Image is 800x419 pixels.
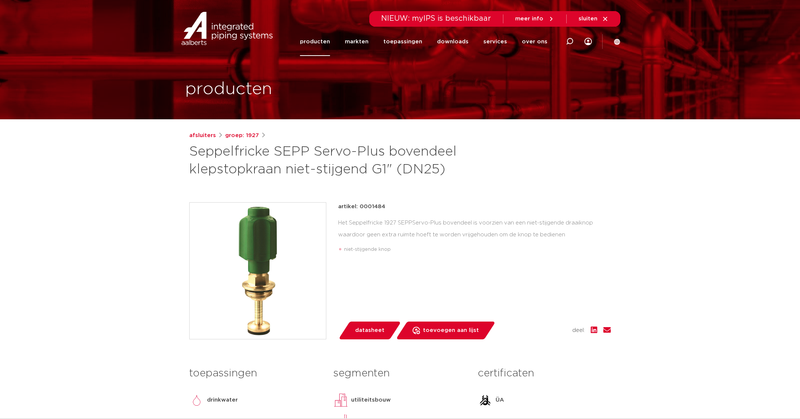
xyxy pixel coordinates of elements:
a: sluiten [579,16,609,22]
img: ÜA [478,393,493,408]
span: toevoegen aan lijst [423,325,479,336]
a: meer info [515,16,554,22]
a: afsluiters [189,131,216,140]
a: producten [300,27,330,56]
a: datasheet [338,322,401,339]
h3: certificaten [478,366,611,381]
p: ÜA [496,396,504,405]
p: artikel: 0001484 [338,202,385,211]
span: meer info [515,16,543,21]
h1: producten [185,77,272,101]
nav: Menu [300,27,547,56]
a: over ons [522,27,547,56]
span: niet-stijgende knop [344,247,391,252]
a: services [483,27,507,56]
img: drinkwater [189,393,204,408]
p: drinkwater [207,396,238,405]
h3: toepassingen [189,366,322,381]
div: Het Seppelfricke 1927 SEPPServo-Plus bovendeel is voorzien van een niet-stijgende draaiknop waard... [338,217,611,270]
p: utiliteitsbouw [351,396,391,405]
img: utiliteitsbouw [333,393,348,408]
a: markten [345,27,369,56]
span: datasheet [355,325,384,336]
span: sluiten [579,16,597,21]
a: toepassingen [383,27,422,56]
h1: Seppelfricke SEPP Servo-Plus bovendeel klepstopkraan niet-stijgend G1" (DN25) [189,143,467,179]
span: deel: [572,326,585,335]
img: Product Image for Seppelfricke SEPP Servo-Plus bovendeel klepstopkraan niet-stijgend G1" (DN25) [190,203,326,339]
h3: segmenten [333,366,466,381]
span: NIEUW: myIPS is beschikbaar [381,15,491,22]
a: downloads [437,27,469,56]
a: groep: 1927 [225,131,259,140]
